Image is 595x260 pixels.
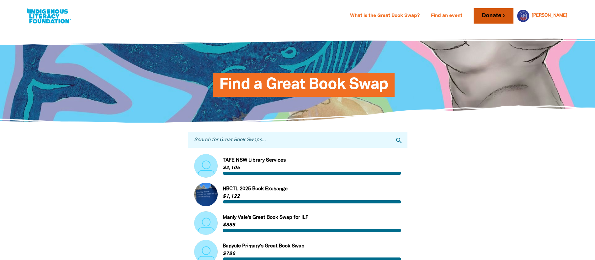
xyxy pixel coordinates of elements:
a: Find an event [427,11,466,21]
a: What is the Great Book Swap? [346,11,423,21]
a: Donate [474,8,513,24]
span: Find a Great Book Swap [219,78,389,97]
a: [PERSON_NAME] [532,14,567,18]
i: search [395,137,403,144]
